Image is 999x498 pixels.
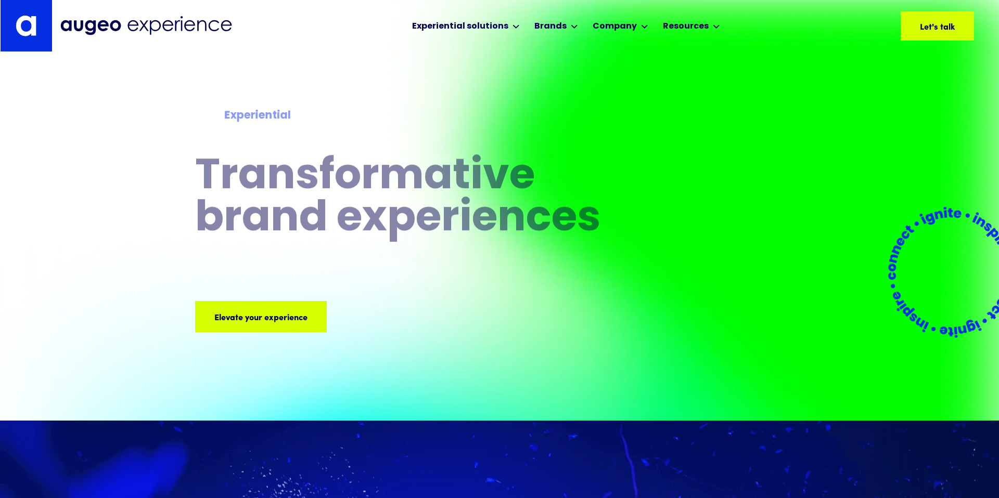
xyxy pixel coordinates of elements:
[16,15,36,36] img: Augeo's "a" monogram decorative logo in white.
[195,301,327,332] a: Elevate your experience
[195,157,645,241] h1: Transformative brand experiences
[412,20,508,33] div: Experiential solutions
[534,20,567,33] div: Brands
[60,16,232,35] img: Augeo Experience business unit full logo in midnight blue.
[901,11,974,41] a: Let's talk
[224,108,615,124] div: Experiential
[663,20,709,33] div: Resources
[593,20,637,33] div: Company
